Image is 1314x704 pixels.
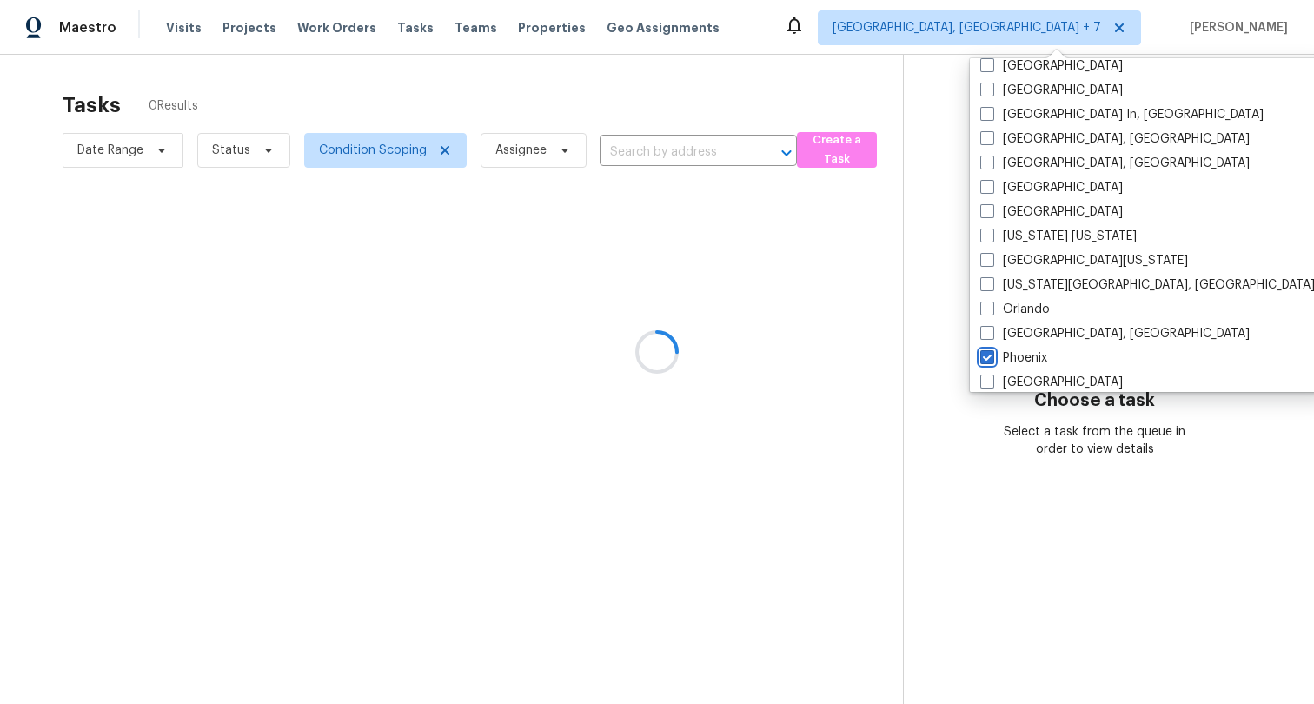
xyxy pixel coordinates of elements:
label: [GEOGRAPHIC_DATA], [GEOGRAPHIC_DATA] [980,130,1250,148]
label: [GEOGRAPHIC_DATA] [980,203,1123,221]
label: [GEOGRAPHIC_DATA] [980,374,1123,391]
label: [GEOGRAPHIC_DATA] [980,179,1123,196]
label: [GEOGRAPHIC_DATA] [980,82,1123,99]
label: [GEOGRAPHIC_DATA] In, [GEOGRAPHIC_DATA] [980,106,1264,123]
label: [GEOGRAPHIC_DATA], [GEOGRAPHIC_DATA] [980,325,1250,342]
label: Phoenix [980,349,1047,367]
label: [US_STATE] [US_STATE] [980,228,1137,245]
label: Orlando [980,301,1050,318]
label: [GEOGRAPHIC_DATA], [GEOGRAPHIC_DATA] [980,155,1250,172]
label: [GEOGRAPHIC_DATA] [980,57,1123,75]
label: [GEOGRAPHIC_DATA][US_STATE] [980,252,1188,269]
